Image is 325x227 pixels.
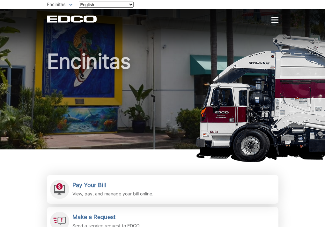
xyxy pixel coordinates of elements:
[72,214,141,221] h2: Make a Request
[79,2,134,8] select: Select a language
[47,2,65,7] span: Encinitas
[47,175,278,204] a: Pay Your Bill View, pay, and manage your bill online.
[72,182,153,189] h2: Pay Your Bill
[47,15,98,23] a: EDCD logo. Return to the homepage.
[72,190,153,197] p: View, pay, and manage your bill online.
[47,51,278,152] h1: Encinitas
